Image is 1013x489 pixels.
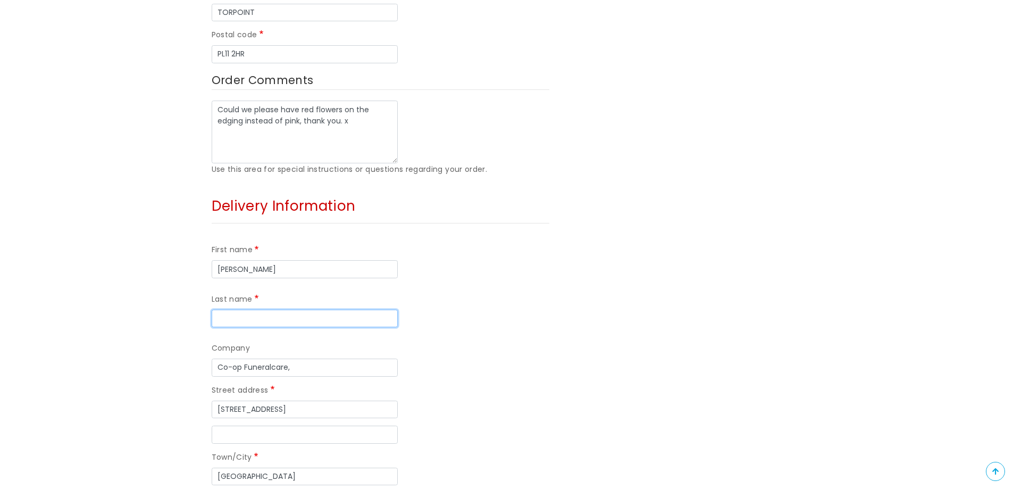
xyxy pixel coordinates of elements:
[212,384,277,397] label: Street address
[212,244,261,256] label: First name
[212,29,265,42] label: Postal code
[212,451,261,464] label: Town/City
[212,196,356,216] span: Delivery Information
[212,293,261,306] label: Last name
[212,342,250,355] label: Company
[212,71,549,90] label: Order Comments
[212,163,549,176] div: Use this area for special instructions or questions regarding your order.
